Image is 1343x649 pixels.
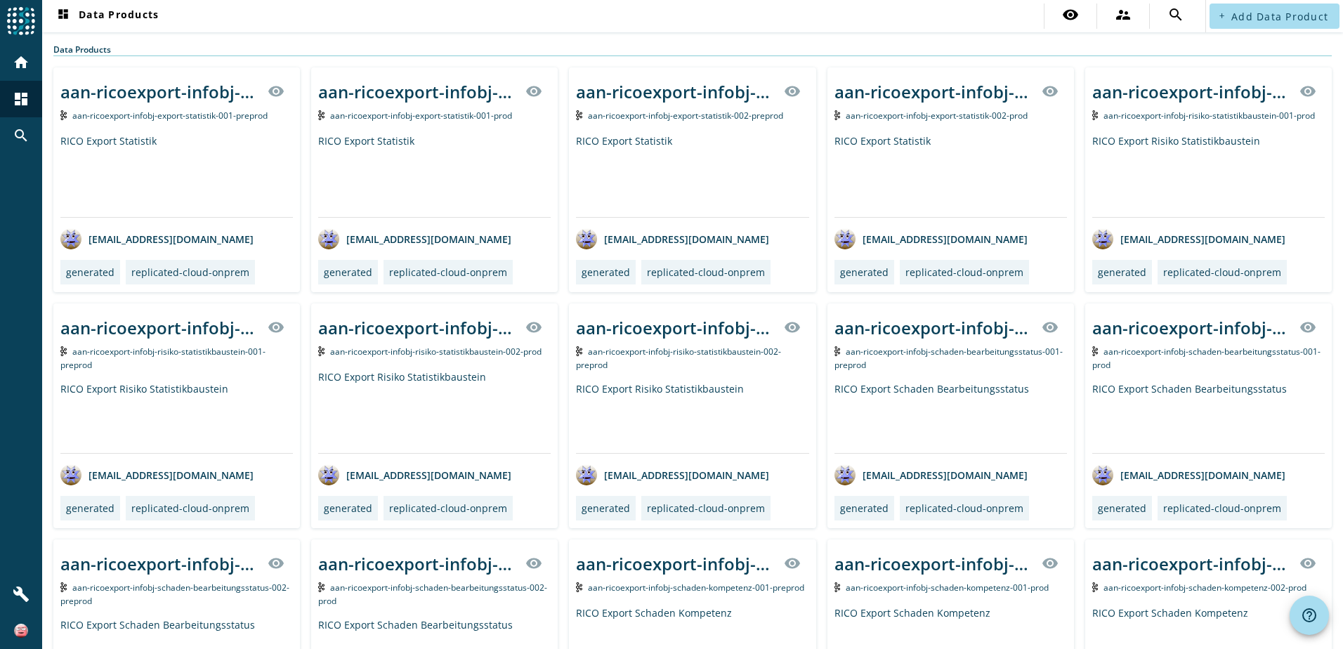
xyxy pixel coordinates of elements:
[1042,555,1059,572] mat-icon: visibility
[588,110,783,122] span: Kafka Topic: aan-ricoexport-infobj-export-statistik-002-preprod
[905,501,1023,515] div: replicated-cloud-onprem
[1092,582,1099,592] img: Kafka Topic: aan-ricoexport-infobj-schaden-kompetenz-002-prod
[576,346,582,356] img: Kafka Topic: aan-ricoexport-infobj-risiko-statistikbaustein-002-preprod
[318,370,551,453] div: RICO Export Risiko Statistikbaustein
[318,316,517,339] div: aan-ricoexport-infobj-risiko-statistikbaustein-002-_stage_
[1115,6,1132,23] mat-icon: supervisor_account
[525,555,542,572] mat-icon: visibility
[1092,552,1291,575] div: aan-ricoexport-infobj-schaden-kompetenz-002-_stage_
[576,110,582,120] img: Kafka Topic: aan-ricoexport-infobj-export-statistik-002-preprod
[834,316,1033,339] div: aan-ricoexport-infobj-schaden-bearbeitungsstatus-001-_stage_
[318,582,547,607] span: Kafka Topic: aan-ricoexport-infobj-schaden-bearbeitungsstatus-002-prod
[1103,582,1306,594] span: Kafka Topic: aan-ricoexport-infobj-schaden-kompetenz-002-prod
[389,265,507,279] div: replicated-cloud-onprem
[1092,110,1099,120] img: Kafka Topic: aan-ricoexport-infobj-risiko-statistikbaustein-001-prod
[1299,319,1316,336] mat-icon: visibility
[330,110,512,122] span: Kafka Topic: aan-ricoexport-infobj-export-statistik-001-prod
[60,110,67,120] img: Kafka Topic: aan-ricoexport-infobj-export-statistik-001-preprod
[576,316,775,339] div: aan-ricoexport-infobj-risiko-statistikbaustein-002-_stage_
[834,228,1028,249] div: [EMAIL_ADDRESS][DOMAIN_NAME]
[582,501,630,515] div: generated
[1301,607,1318,624] mat-icon: help_outline
[13,586,30,603] mat-icon: build
[834,228,856,249] img: avatar
[60,80,259,103] div: aan-ricoexport-infobj-export-statistik-001-_stage_
[582,265,630,279] div: generated
[55,8,159,25] span: Data Products
[1092,228,1113,249] img: avatar
[647,501,765,515] div: replicated-cloud-onprem
[131,501,249,515] div: replicated-cloud-onprem
[324,501,372,515] div: generated
[1103,110,1315,122] span: Kafka Topic: aan-ricoexport-infobj-risiko-statistikbaustein-001-prod
[576,80,775,103] div: aan-ricoexport-infobj-export-statistik-002-_stage_
[1210,4,1339,29] button: Add Data Product
[840,265,889,279] div: generated
[268,555,284,572] mat-icon: visibility
[13,91,30,107] mat-icon: dashboard
[324,265,372,279] div: generated
[49,4,164,29] button: Data Products
[1231,10,1328,23] span: Add Data Product
[905,265,1023,279] div: replicated-cloud-onprem
[318,134,551,217] div: RICO Export Statistik
[784,319,801,336] mat-icon: visibility
[268,83,284,100] mat-icon: visibility
[14,624,28,638] img: 83f4ce1d17f47f21ebfbce80c7408106
[834,346,841,356] img: Kafka Topic: aan-ricoexport-infobj-schaden-bearbeitungsstatus-001-preprod
[784,83,801,100] mat-icon: visibility
[60,582,67,592] img: Kafka Topic: aan-ricoexport-infobj-schaden-bearbeitungsstatus-002-preprod
[846,110,1028,122] span: Kafka Topic: aan-ricoexport-infobj-export-statistik-002-prod
[66,501,114,515] div: generated
[1092,464,1113,485] img: avatar
[318,464,511,485] div: [EMAIL_ADDRESS][DOMAIN_NAME]
[318,110,325,120] img: Kafka Topic: aan-ricoexport-infobj-export-statistik-001-prod
[834,582,841,592] img: Kafka Topic: aan-ricoexport-infobj-schaden-kompetenz-001-prod
[318,552,517,575] div: aan-ricoexport-infobj-schaden-bearbeitungsstatus-002-_stage_
[784,555,801,572] mat-icon: visibility
[60,382,293,453] div: RICO Export Risiko Statistikbaustein
[576,382,808,453] div: RICO Export Risiko Statistikbaustein
[834,382,1067,453] div: RICO Export Schaden Bearbeitungsstatus
[1092,316,1291,339] div: aan-ricoexport-infobj-schaden-bearbeitungsstatus-001-_stage_
[525,319,542,336] mat-icon: visibility
[1163,501,1281,515] div: replicated-cloud-onprem
[525,83,542,100] mat-icon: visibility
[60,316,259,339] div: aan-ricoexport-infobj-risiko-statistikbaustein-001-_stage_
[1098,501,1146,515] div: generated
[268,319,284,336] mat-icon: visibility
[588,582,804,594] span: Kafka Topic: aan-ricoexport-infobj-schaden-kompetenz-001-preprod
[1299,555,1316,572] mat-icon: visibility
[576,228,597,249] img: avatar
[60,464,254,485] div: [EMAIL_ADDRESS][DOMAIN_NAME]
[13,54,30,71] mat-icon: home
[60,228,254,249] div: [EMAIL_ADDRESS][DOMAIN_NAME]
[840,501,889,515] div: generated
[72,110,268,122] span: Kafka Topic: aan-ricoexport-infobj-export-statistik-001-preprod
[1092,228,1285,249] div: [EMAIL_ADDRESS][DOMAIN_NAME]
[1092,346,1099,356] img: Kafka Topic: aan-ricoexport-infobj-schaden-bearbeitungsstatus-001-prod
[846,582,1049,594] span: Kafka Topic: aan-ricoexport-infobj-schaden-kompetenz-001-prod
[1092,346,1321,371] span: Kafka Topic: aan-ricoexport-infobj-schaden-bearbeitungsstatus-001-prod
[1098,265,1146,279] div: generated
[1163,265,1281,279] div: replicated-cloud-onprem
[834,552,1033,575] div: aan-ricoexport-infobj-schaden-kompetenz-001-_stage_
[318,228,339,249] img: avatar
[60,134,293,217] div: RICO Export Statistik
[330,346,542,358] span: Kafka Topic: aan-ricoexport-infobj-risiko-statistikbaustein-002-prod
[576,134,808,217] div: RICO Export Statistik
[131,265,249,279] div: replicated-cloud-onprem
[318,464,339,485] img: avatar
[576,582,582,592] img: Kafka Topic: aan-ricoexport-infobj-schaden-kompetenz-001-preprod
[1167,6,1184,23] mat-icon: search
[13,127,30,144] mat-icon: search
[1218,12,1226,20] mat-icon: add
[66,265,114,279] div: generated
[318,80,517,103] div: aan-ricoexport-infobj-export-statistik-001-_stage_
[7,7,35,35] img: spoud-logo.svg
[576,346,781,371] span: Kafka Topic: aan-ricoexport-infobj-risiko-statistikbaustein-002-preprod
[834,134,1067,217] div: RICO Export Statistik
[60,582,289,607] span: Kafka Topic: aan-ricoexport-infobj-schaden-bearbeitungsstatus-002-preprod
[576,228,769,249] div: [EMAIL_ADDRESS][DOMAIN_NAME]
[834,110,841,120] img: Kafka Topic: aan-ricoexport-infobj-export-statistik-002-prod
